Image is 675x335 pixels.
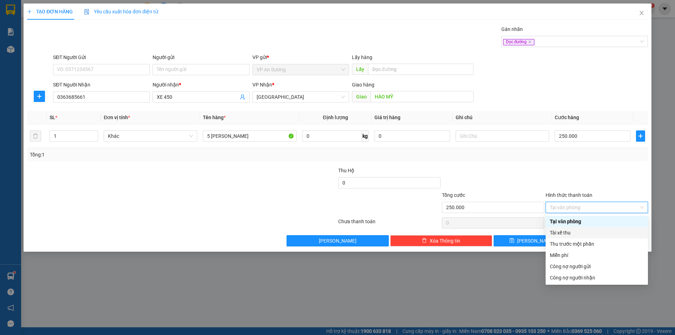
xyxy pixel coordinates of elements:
b: 39/4A Quốc Lộ 1A - [GEOGRAPHIC_DATA] - An Sương - [GEOGRAPHIC_DATA] [4,39,47,83]
span: Giá trị hàng [374,115,400,120]
input: Ghi Chú [456,130,549,142]
span: close [639,10,644,16]
input: 0 [374,130,450,142]
span: SL [50,115,55,120]
span: Tổng cước [442,192,465,198]
span: plus [636,133,645,139]
span: user-add [240,94,245,100]
span: delete [422,238,427,244]
input: Dọc đường [371,91,474,102]
span: Lấy hàng [352,54,372,60]
div: Công nợ người gửi [550,263,644,270]
span: Giao [352,91,371,102]
div: Tại văn phòng [550,218,644,225]
span: Lấy [352,64,368,75]
span: Yêu cầu xuất hóa đơn điện tử [84,9,158,14]
div: Người nhận [153,81,249,89]
span: VP Nhận [252,82,272,88]
button: plus [636,130,645,142]
button: plus [34,91,45,102]
button: save[PERSON_NAME] [494,235,570,246]
div: Cước gửi hàng sẽ được ghi vào công nợ của người gửi [546,261,648,272]
div: Thu trước một phần [550,240,644,248]
div: Cước gửi hàng sẽ được ghi vào công nợ của người nhận [546,272,648,283]
span: VP An Sương [257,64,345,75]
button: delete [30,130,41,142]
span: Tên hàng [203,115,226,120]
button: Close [632,4,651,23]
span: Dọc đường [503,39,534,45]
span: Giao hàng [352,82,374,88]
img: icon [84,9,90,15]
div: Người gửi [153,53,249,61]
label: Gán nhãn [501,26,523,32]
span: close [528,40,532,44]
span: [PERSON_NAME] [517,237,555,245]
div: Công nợ người nhận [550,274,644,282]
span: Xóa Thông tin [430,237,460,245]
span: plus [27,9,32,14]
span: Khác [108,131,193,141]
span: [PERSON_NAME] [319,237,356,245]
li: VP [GEOGRAPHIC_DATA] [49,30,94,53]
span: save [509,238,514,244]
li: [PERSON_NAME] [4,4,102,17]
span: Định lượng [323,115,348,120]
div: Chưa thanh toán [337,218,441,230]
div: SĐT Người Gửi [53,53,150,61]
button: [PERSON_NAME] [287,235,389,246]
input: Dọc đường [368,64,474,75]
span: kg [362,130,369,142]
div: Tài xế thu [550,229,644,237]
span: Đơn vị tính [104,115,130,120]
span: environment [4,39,8,44]
th: Ghi chú [453,111,552,124]
button: deleteXóa Thông tin [390,235,493,246]
input: VD: Bàn, Ghế [203,130,296,142]
span: TẠO ĐƠN HÀNG [27,9,73,14]
span: Tại văn phòng [550,202,644,213]
div: SĐT Người Nhận [53,81,150,89]
span: Đà Nẵng [257,92,345,102]
label: Hình thức thanh toán [546,192,592,198]
span: plus [34,94,45,99]
span: Thu Hộ [338,168,354,173]
li: VP VP An Sương [4,30,49,38]
div: Miễn phí [550,251,644,259]
div: Tổng: 1 [30,151,261,159]
div: VP gửi [252,53,349,61]
span: Cước hàng [555,115,579,120]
